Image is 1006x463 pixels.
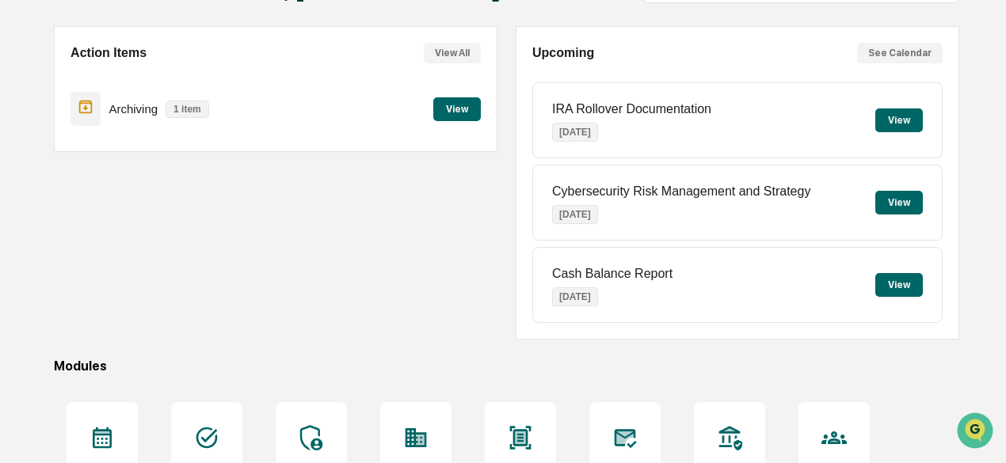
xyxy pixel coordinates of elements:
div: 🖐️ [16,200,29,213]
p: How can we help? [16,32,288,58]
button: View [875,191,923,214]
span: Pylon [158,268,192,279]
span: Preclearance [32,199,102,214]
img: 1746055101610-c473b297-6a78-478c-a979-82029cc54cd1 [16,120,44,149]
button: View [875,108,923,132]
a: View [433,101,481,116]
button: See Calendar [857,43,943,63]
button: View [433,97,481,121]
h2: Upcoming [532,46,594,60]
div: 🔎 [16,230,29,243]
p: Cybersecurity Risk Management and Strategy [552,184,810,199]
p: IRA Rollover Documentation [552,102,711,116]
div: Modules [54,359,959,374]
p: Cash Balance Report [552,267,673,281]
p: [DATE] [552,123,598,142]
div: 🗄️ [115,200,128,213]
iframe: Open customer support [955,411,998,454]
h2: Action Items [70,46,147,60]
p: 1 item [166,101,209,118]
p: [DATE] [552,287,598,306]
button: View [875,273,923,297]
div: Start new chat [54,120,260,136]
div: We're available if you need us! [54,136,200,149]
a: 🔎Data Lookup [10,222,106,251]
a: 🖐️Preclearance [10,192,109,221]
span: Data Lookup [32,229,100,245]
a: 🗄️Attestations [109,192,203,221]
button: View All [424,43,481,63]
span: Attestations [131,199,196,214]
p: Archiving [109,102,158,116]
button: Start new chat [269,125,288,144]
p: [DATE] [552,205,598,224]
a: Powered byPylon [112,267,192,279]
